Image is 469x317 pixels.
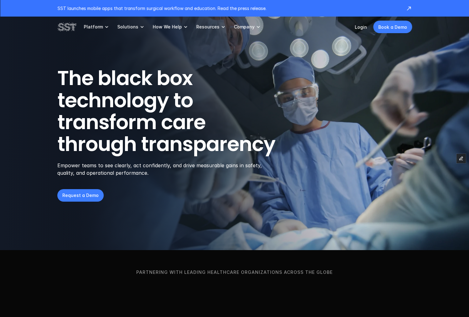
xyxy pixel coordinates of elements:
a: Login [355,24,367,30]
a: Platform [84,17,110,37]
h1: The black box technology to transform care through transparency [57,67,305,155]
p: Partnering with leading healthcare organizations across the globe [11,269,458,276]
button: Edit Framer Content [456,154,466,163]
p: Company [234,24,254,30]
p: Book a Demo [378,24,407,30]
a: Book a Demo [373,21,412,33]
a: Request a Demo [57,189,104,202]
p: Solutions [117,24,138,30]
p: Platform [84,24,103,30]
p: Request a Demo [62,192,99,199]
p: Resources [196,24,219,30]
img: SST logo [57,22,76,32]
p: SST launches mobile apps that transform surgical workflow and education. Read the press release. [57,5,399,12]
p: How We Help [153,24,182,30]
p: Empower teams to see clearly, act confidently, and drive measurable gains in safety, quality, and... [57,162,270,177]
